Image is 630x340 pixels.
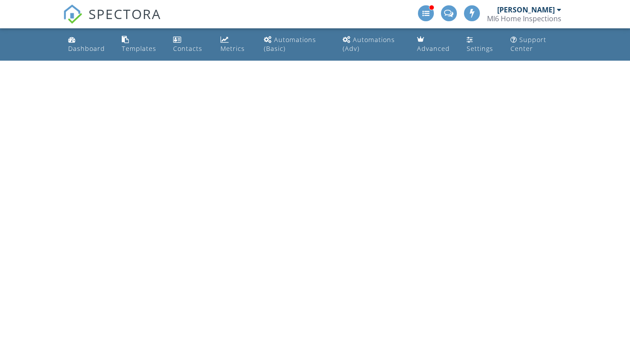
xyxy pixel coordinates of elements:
div: Dashboard [68,44,105,53]
a: Settings [463,32,500,57]
div: Advanced [417,44,450,53]
a: Dashboard [65,32,111,57]
div: Metrics [220,44,245,53]
a: Advanced [414,32,456,57]
div: [PERSON_NAME] [497,5,555,14]
div: Templates [122,44,156,53]
a: SPECTORA [63,12,161,31]
a: Metrics [217,32,253,57]
a: Automations (Basic) [260,32,332,57]
a: Templates [118,32,162,57]
a: Support Center [507,32,565,57]
div: Automations (Basic) [264,35,316,53]
a: Automations (Advanced) [339,32,407,57]
img: The Best Home Inspection Software - Spectora [63,4,82,24]
div: Automations (Adv) [343,35,395,53]
div: MI6 Home Inspections [487,14,561,23]
a: Contacts [170,32,210,57]
div: Support Center [510,35,546,53]
div: Settings [467,44,493,53]
span: SPECTORA [89,4,161,23]
div: Contacts [173,44,202,53]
